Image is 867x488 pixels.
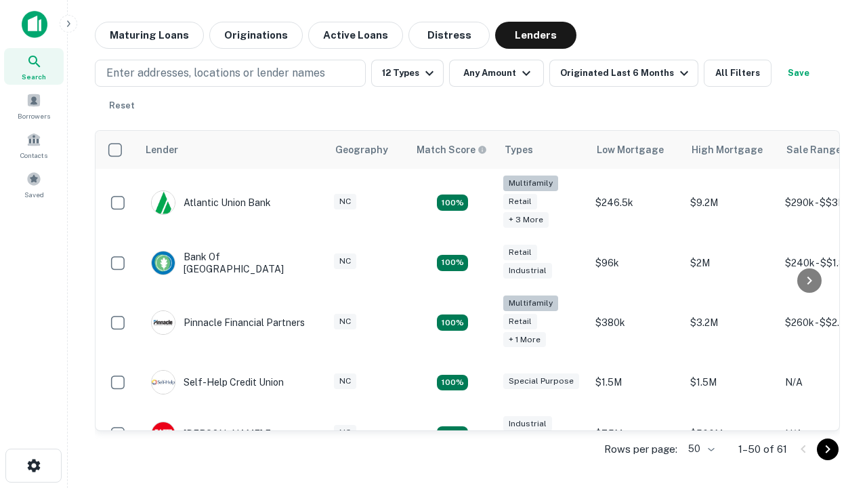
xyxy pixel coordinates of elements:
[589,357,683,408] td: $1.5M
[437,314,468,331] div: Matching Properties: 18, hasApolloMatch: undefined
[589,131,683,169] th: Low Mortgage
[152,311,175,334] img: picture
[683,237,778,289] td: $2M
[738,441,787,457] p: 1–50 of 61
[437,195,468,211] div: Matching Properties: 10, hasApolloMatch: undefined
[683,169,778,237] td: $9.2M
[777,60,820,87] button: Save your search to get updates of matches that match your search criteria.
[95,60,366,87] button: Enter addresses, locations or lender names
[503,176,558,191] div: Multifamily
[683,439,717,459] div: 50
[95,22,204,49] button: Maturing Loans
[18,110,50,121] span: Borrowers
[371,60,444,87] button: 12 Types
[138,131,327,169] th: Lender
[683,131,778,169] th: High Mortgage
[408,131,496,169] th: Capitalize uses an advanced AI algorithm to match your search with the best lender. The match sco...
[152,251,175,274] img: picture
[334,425,356,441] div: NC
[22,71,46,82] span: Search
[152,371,175,394] img: picture
[151,310,305,335] div: Pinnacle Financial Partners
[151,370,284,394] div: Self-help Credit Union
[327,131,408,169] th: Geography
[683,408,778,460] td: $500M
[817,439,839,460] button: Go to next page
[408,22,490,49] button: Distress
[692,142,763,158] div: High Mortgage
[334,314,356,329] div: NC
[20,150,47,161] span: Contacts
[503,373,579,389] div: Special Purpose
[417,142,487,157] div: Capitalize uses an advanced AI algorithm to match your search with the best lender. The match sco...
[209,22,303,49] button: Originations
[334,253,356,269] div: NC
[4,48,64,85] a: Search
[152,422,175,445] img: picture
[4,87,64,124] a: Borrowers
[503,212,549,228] div: + 3 more
[4,166,64,203] a: Saved
[549,60,698,87] button: Originated Last 6 Months
[417,142,484,157] h6: Match Score
[560,65,692,81] div: Originated Last 6 Months
[704,60,771,87] button: All Filters
[589,408,683,460] td: $7.5M
[683,289,778,357] td: $3.2M
[503,296,558,311] div: Multifamily
[308,22,403,49] button: Active Loans
[335,142,388,158] div: Geography
[503,263,552,279] div: Industrial
[437,426,468,443] div: Matching Properties: 14, hasApolloMatch: undefined
[4,127,64,163] a: Contacts
[503,194,537,209] div: Retail
[503,245,537,260] div: Retail
[786,142,841,158] div: Sale Range
[22,11,47,38] img: capitalize-icon.png
[106,65,325,81] p: Enter addresses, locations or lender names
[437,375,468,391] div: Matching Properties: 11, hasApolloMatch: undefined
[151,190,271,215] div: Atlantic Union Bank
[449,60,544,87] button: Any Amount
[100,92,144,119] button: Reset
[152,191,175,214] img: picture
[683,357,778,408] td: $1.5M
[503,332,546,348] div: + 1 more
[597,142,664,158] div: Low Mortgage
[589,169,683,237] td: $246.5k
[503,416,552,432] div: Industrial
[334,194,356,209] div: NC
[151,251,314,275] div: Bank Of [GEOGRAPHIC_DATA]
[589,237,683,289] td: $96k
[604,441,677,457] p: Rows per page:
[505,142,533,158] div: Types
[496,131,589,169] th: Types
[146,142,178,158] div: Lender
[24,189,44,200] span: Saved
[495,22,576,49] button: Lenders
[437,255,468,271] div: Matching Properties: 15, hasApolloMatch: undefined
[334,373,356,389] div: NC
[589,289,683,357] td: $380k
[799,336,867,401] iframe: Chat Widget
[151,422,291,446] div: [PERSON_NAME] Fargo
[503,314,537,329] div: Retail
